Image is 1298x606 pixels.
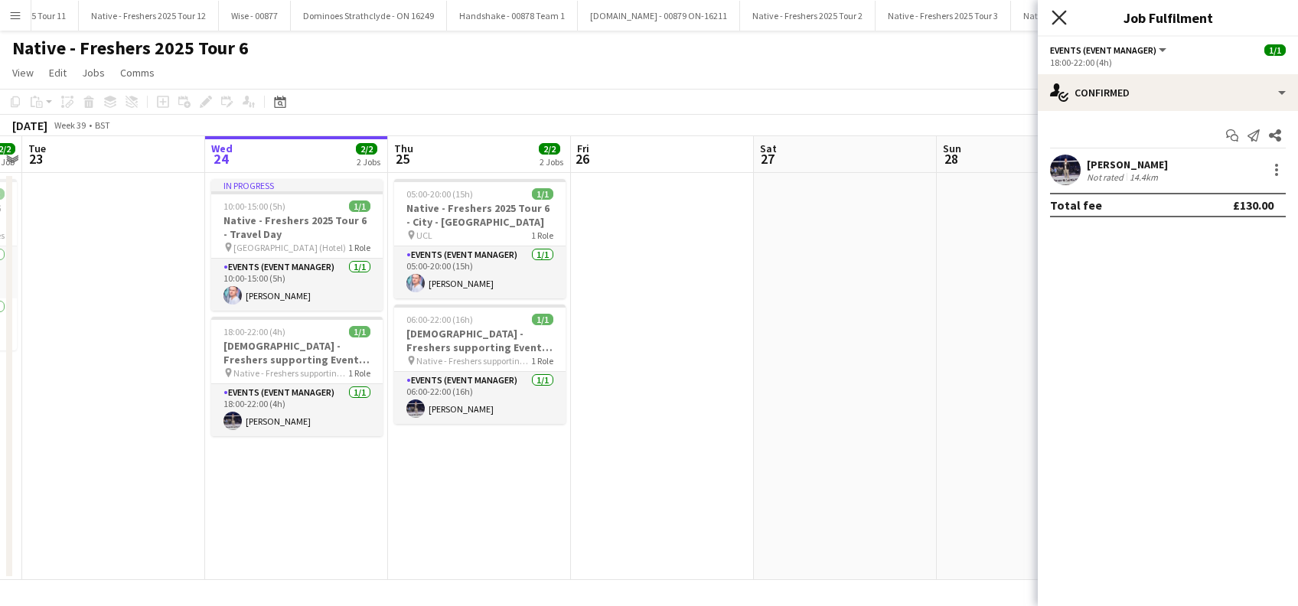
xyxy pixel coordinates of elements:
[349,326,370,337] span: 1/1
[394,305,566,424] app-job-card: 06:00-22:00 (16h)1/1[DEMOGRAPHIC_DATA] - Freshers supporting Event Manager/Rigger Native - Freshe...
[1050,44,1156,56] span: Events (Event Manager)
[531,230,553,241] span: 1 Role
[211,213,383,241] h3: Native - Freshers 2025 Tour 6 - Travel Day
[532,188,553,200] span: 1/1
[348,242,370,253] span: 1 Role
[349,200,370,212] span: 1/1
[211,142,233,155] span: Wed
[394,327,566,354] h3: [DEMOGRAPHIC_DATA] - Freshers supporting Event Manager/Rigger
[1233,197,1274,213] div: £130.00
[1038,74,1298,111] div: Confirmed
[211,179,383,311] app-job-card: In progress10:00-15:00 (5h)1/1Native - Freshers 2025 Tour 6 - Travel Day [GEOGRAPHIC_DATA] (Hotel...
[394,372,566,424] app-card-role: Events (Event Manager)1/106:00-22:00 (16h)[PERSON_NAME]
[43,63,73,83] a: Edit
[223,200,285,212] span: 10:00-15:00 (5h)
[1050,44,1169,56] button: Events (Event Manager)
[941,150,961,168] span: 28
[211,339,383,367] h3: [DEMOGRAPHIC_DATA] - Freshers supporting Event Manager/Rigger
[416,355,531,367] span: Native - Freshers supporting EM/Rigger
[406,314,473,325] span: 06:00-22:00 (16h)
[1087,158,1168,171] div: [PERSON_NAME]
[1011,1,1146,31] button: Native - Freshers 2025 Tour 4
[12,37,249,60] h1: Native - Freshers 2025 Tour 6
[233,242,346,253] span: [GEOGRAPHIC_DATA] (Hotel)
[28,142,46,155] span: Tue
[760,142,777,155] span: Sat
[740,1,876,31] button: Native - Freshers 2025 Tour 2
[79,1,219,31] button: Native - Freshers 2025 Tour 12
[6,63,40,83] a: View
[575,150,589,168] span: 26
[758,150,777,168] span: 27
[76,63,111,83] a: Jobs
[943,142,961,155] span: Sun
[406,188,473,200] span: 05:00-20:00 (15h)
[82,66,105,80] span: Jobs
[1050,57,1286,68] div: 18:00-22:00 (4h)
[394,246,566,298] app-card-role: Events (Event Manager)1/105:00-20:00 (15h)[PERSON_NAME]
[1038,8,1298,28] h3: Job Fulfilment
[233,367,348,379] span: Native - Freshers supporting EM/Rigger
[356,143,377,155] span: 2/2
[578,1,740,31] button: [DOMAIN_NAME] - 00879 ON-16211
[211,179,383,191] div: In progress
[531,355,553,367] span: 1 Role
[211,317,383,436] app-job-card: 18:00-22:00 (4h)1/1[DEMOGRAPHIC_DATA] - Freshers supporting Event Manager/Rigger Native - Fresher...
[348,367,370,379] span: 1 Role
[12,66,34,80] span: View
[12,118,47,133] div: [DATE]
[416,230,432,241] span: UCL
[539,143,560,155] span: 2/2
[394,201,566,229] h3: Native - Freshers 2025 Tour 6 - City - [GEOGRAPHIC_DATA]
[211,259,383,311] app-card-role: Events (Event Manager)1/110:00-15:00 (5h)[PERSON_NAME]
[394,179,566,298] app-job-card: 05:00-20:00 (15h)1/1Native - Freshers 2025 Tour 6 - City - [GEOGRAPHIC_DATA] UCL1 RoleEvents (Eve...
[211,384,383,436] app-card-role: Events (Event Manager)1/118:00-22:00 (4h)[PERSON_NAME]
[876,1,1011,31] button: Native - Freshers 2025 Tour 3
[26,150,46,168] span: 23
[291,1,447,31] button: Dominoes Strathclyde - ON 16249
[357,156,380,168] div: 2 Jobs
[114,63,161,83] a: Comms
[577,142,589,155] span: Fri
[120,66,155,80] span: Comms
[1087,171,1127,183] div: Not rated
[209,150,233,168] span: 24
[223,326,285,337] span: 18:00-22:00 (4h)
[1050,197,1102,213] div: Total fee
[1127,171,1161,183] div: 14.4km
[540,156,563,168] div: 2 Jobs
[1264,44,1286,56] span: 1/1
[392,150,413,168] span: 25
[447,1,578,31] button: Handshake - 00878 Team 1
[95,119,110,131] div: BST
[51,119,89,131] span: Week 39
[219,1,291,31] button: Wise - 00877
[394,142,413,155] span: Thu
[532,314,553,325] span: 1/1
[49,66,67,80] span: Edit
